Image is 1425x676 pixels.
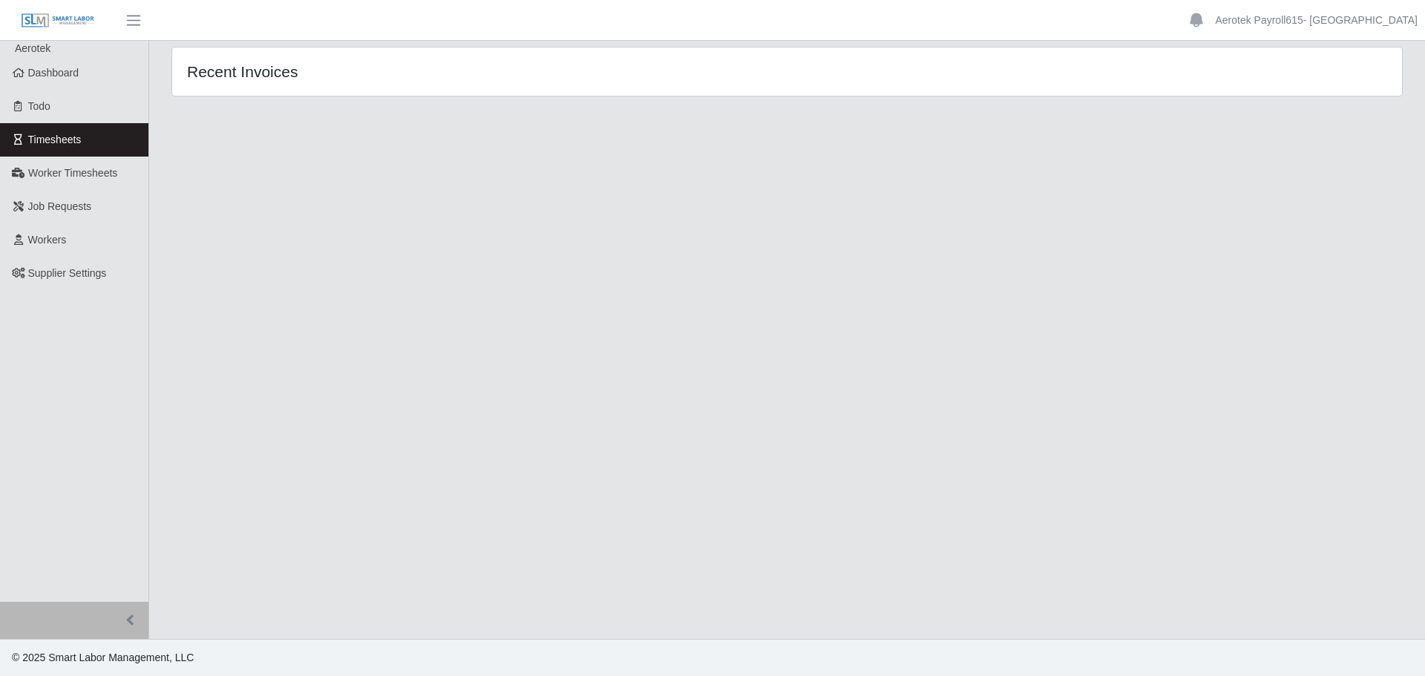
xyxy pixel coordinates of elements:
[12,652,194,663] span: © 2025 Smart Labor Management, LLC
[28,134,82,145] span: Timesheets
[1215,13,1418,28] a: Aerotek Payroll615- [GEOGRAPHIC_DATA]
[28,200,92,212] span: Job Requests
[15,42,50,54] span: Aerotek
[21,13,95,29] img: SLM Logo
[28,167,117,179] span: Worker Timesheets
[28,100,50,112] span: Todo
[28,267,107,279] span: Supplier Settings
[28,67,79,79] span: Dashboard
[187,62,674,81] h4: Recent Invoices
[28,234,67,246] span: Workers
